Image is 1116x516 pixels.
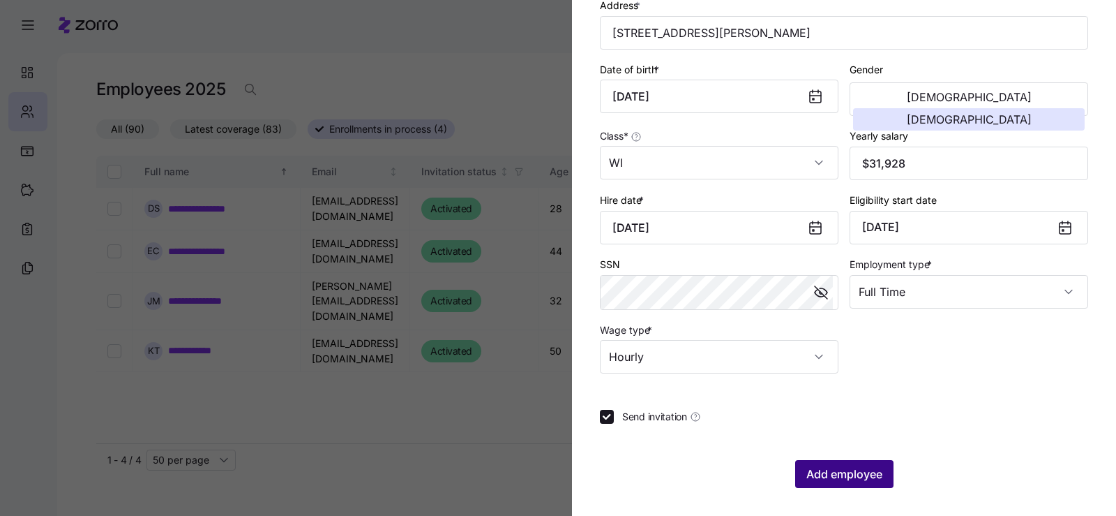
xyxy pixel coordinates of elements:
[600,62,662,78] label: Date of birth
[600,257,620,272] label: SSN
[850,128,908,144] label: Yearly salary
[600,193,647,208] label: Hire date
[850,193,937,208] label: Eligibility start date
[600,340,838,374] input: Select wage type
[850,275,1088,309] input: Select employment type
[907,114,1032,125] span: [DEMOGRAPHIC_DATA]
[907,91,1032,103] span: [DEMOGRAPHIC_DATA]
[600,211,838,244] input: MM/DD/YYYY
[850,147,1088,180] input: Yearly salary
[600,146,838,179] input: Class
[622,410,687,424] span: Send invitation
[600,323,655,338] label: Wage type
[600,16,1088,50] input: Address
[795,460,893,488] button: Add employee
[850,257,935,272] label: Employment type
[850,211,1088,244] button: [DATE]
[600,80,838,113] input: MM/DD/YYYY
[850,62,883,78] label: Gender
[806,466,882,482] span: Add employee
[600,129,628,143] span: Class *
